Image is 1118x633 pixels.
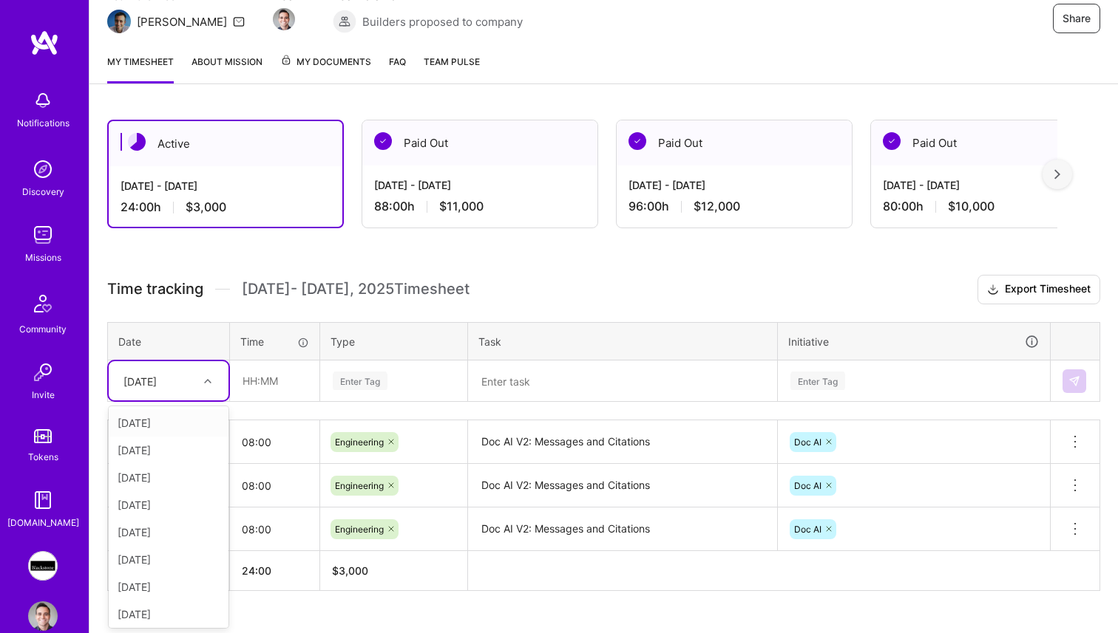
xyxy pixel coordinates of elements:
[107,10,131,33] img: Team Architect
[109,573,228,601] div: [DATE]
[108,551,230,591] th: Total
[320,322,468,360] th: Type
[883,199,1094,214] div: 80:00 h
[788,333,1040,350] div: Initiative
[273,8,295,30] img: Team Member Avatar
[19,321,67,337] div: Community
[7,515,79,530] div: [DOMAIN_NAME]
[694,199,740,214] span: $12,000
[629,199,840,214] div: 96:00 h
[362,14,523,30] span: Builders proposed to company
[230,551,320,591] th: 24:00
[233,16,245,27] i: icon Mail
[1053,4,1100,33] button: Share
[794,524,821,535] span: Doc AI
[470,465,776,506] textarea: Doc AI V2: Messages and Citations
[107,54,174,83] a: My timesheet
[332,564,368,577] span: $ 3,000
[389,54,406,83] a: FAQ
[242,280,470,298] span: [DATE] - [DATE] , 2025 Timesheet
[871,120,1106,165] div: Paid Out
[109,464,228,491] div: [DATE]
[25,250,61,265] div: Missions
[978,275,1100,304] button: Export Timesheet
[30,30,59,56] img: logo
[374,132,392,150] img: Paid Out
[17,115,70,131] div: Notifications
[362,120,597,165] div: Paid Out
[28,449,58,465] div: Tokens
[333,10,356,33] img: Builders proposed to company
[186,199,226,215] span: $3,000
[24,551,61,581] a: Blackstone: BX AI platform
[790,369,845,392] div: Enter Tag
[883,132,901,150] img: Paid Out
[230,466,319,505] input: HH:MM
[333,369,387,392] div: Enter Tag
[121,178,331,194] div: [DATE] - [DATE]
[25,286,61,321] img: Community
[128,133,146,151] img: Active
[28,485,58,515] img: guide book
[883,177,1094,193] div: [DATE] - [DATE]
[794,480,821,491] span: Doc AI
[28,220,58,250] img: teamwork
[424,56,480,67] span: Team Pulse
[109,519,228,546] div: [DATE]
[374,177,586,193] div: [DATE] - [DATE]
[230,422,319,462] input: HH:MM
[617,120,852,165] div: Paid Out
[28,601,58,631] img: User Avatar
[204,377,211,385] i: icon Chevron
[231,361,319,400] input: HH:MM
[629,132,646,150] img: Paid Out
[439,199,484,214] span: $11,000
[109,491,228,519] div: [DATE]
[22,184,64,199] div: Discovery
[1068,375,1080,387] img: Submit
[107,280,203,298] span: Time tracking
[794,437,821,448] span: Doc AI
[109,601,228,628] div: [DATE]
[240,334,309,349] div: Time
[109,546,228,573] div: [DATE]
[192,54,262,83] a: About Mission
[123,373,157,389] div: [DATE]
[987,282,999,298] i: icon Download
[28,551,58,581] img: Blackstone: BX AI platform
[470,509,776,550] textarea: Doc AI V2: Messages and Citations
[137,14,227,30] div: [PERSON_NAME]
[108,322,230,360] th: Date
[109,409,228,437] div: [DATE]
[28,86,58,115] img: bell
[424,54,480,83] a: Team Pulse
[121,199,331,215] div: 24:00 h
[1063,11,1091,26] span: Share
[34,429,52,443] img: tokens
[335,524,384,535] span: Engineering
[28,357,58,387] img: Invite
[948,199,995,214] span: $10,000
[1054,169,1060,179] img: right
[629,177,840,193] div: [DATE] - [DATE]
[109,121,342,166] div: Active
[280,54,371,83] a: My Documents
[335,480,384,491] span: Engineering
[280,54,371,70] span: My Documents
[24,601,61,631] a: User Avatar
[335,437,384,448] span: Engineering
[230,510,319,549] input: HH:MM
[109,437,228,464] div: [DATE]
[32,387,55,403] div: Invite
[470,422,776,462] textarea: Doc AI V2: Messages and Citations
[274,7,294,32] a: Team Member Avatar
[468,322,778,360] th: Task
[28,154,58,184] img: discovery
[374,199,586,214] div: 88:00 h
